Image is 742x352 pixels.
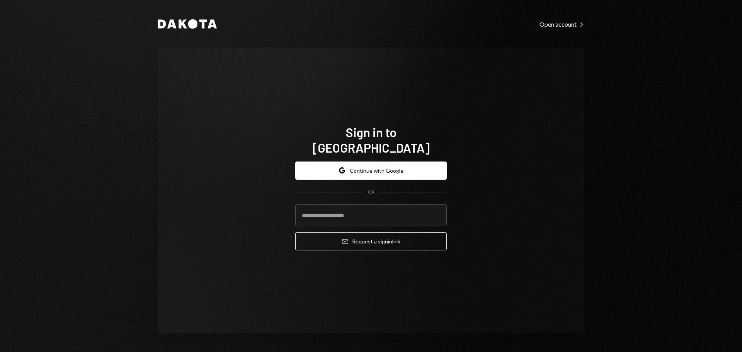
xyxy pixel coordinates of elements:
a: Open account [539,20,584,28]
div: OR [368,189,374,196]
button: Continue with Google [295,162,447,180]
button: Request a signinlink [295,232,447,250]
h1: Sign in to [GEOGRAPHIC_DATA] [295,124,447,155]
